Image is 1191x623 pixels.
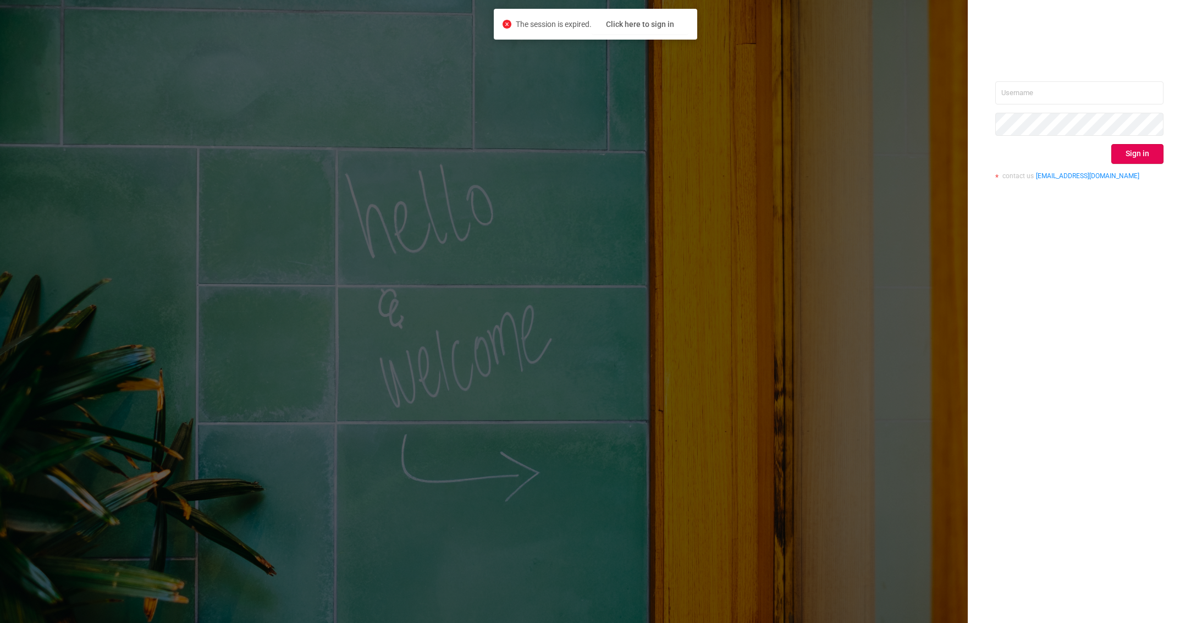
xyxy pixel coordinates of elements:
[1002,172,1034,180] span: contact us
[1111,144,1164,164] button: Sign in
[592,14,688,34] button: Click here to sign in
[503,20,511,29] i: icon: close-circle
[1036,172,1139,180] a: [EMAIL_ADDRESS][DOMAIN_NAME]
[516,20,688,29] span: The session is expired.
[995,81,1164,104] input: Username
